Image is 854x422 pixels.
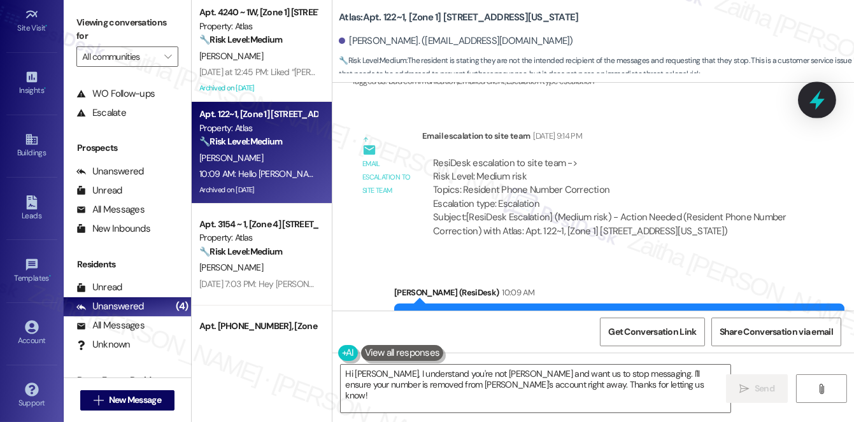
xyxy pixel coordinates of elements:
a: Support [6,379,57,413]
div: Property: Atlas [199,122,317,135]
span: New Message [109,393,161,407]
span: • [46,22,48,31]
div: Email escalation to site team [362,157,412,198]
div: 10:09 AM [499,286,534,299]
div: Unanswered [76,165,144,178]
div: (4) [173,297,191,316]
div: All Messages [76,203,145,216]
div: ResiDesk escalation to site team -> Risk Level: Medium risk Topics: Resident Phone Number Correct... [433,157,791,211]
div: Apt. [PHONE_NUMBER], [Zone 3] [STREET_ADDRESS] [199,320,317,333]
i:  [739,384,749,394]
div: Property: Atlas [199,20,317,33]
div: New Inbounds [76,222,150,236]
div: Unknown [76,338,131,351]
b: Atlas: Apt. 122~1, [Zone 1] [STREET_ADDRESS][US_STATE] [339,11,578,24]
i:  [94,395,103,405]
span: [PERSON_NAME] [199,152,263,164]
div: Unread [76,184,122,197]
button: Send [726,374,788,403]
button: New Message [80,390,174,411]
div: Unread [76,281,122,294]
span: : The resident is stating they are not the intended recipient of the messages and requesting that... [339,54,854,81]
span: Send [755,382,774,395]
div: Apt. 4240 ~ 1W, [Zone 1] [STREET_ADDRESS][US_STATE] [199,6,317,19]
span: • [44,84,46,93]
div: Past + Future Residents [64,374,191,387]
div: [DATE] 7:03 PM: Hey [PERSON_NAME], we appreciate your text! We'll be back at 11AM to help you out... [199,278,762,290]
a: Templates • [6,254,57,288]
div: [DATE] 9:14 PM [530,129,582,143]
button: Share Conversation via email [711,318,841,346]
i:  [164,52,171,62]
span: Share Conversation via email [720,325,833,339]
div: [PERSON_NAME]. ([EMAIL_ADDRESS][DOMAIN_NAME]) [339,34,573,48]
div: WO Follow-ups [76,87,155,101]
span: [PERSON_NAME] [199,262,263,273]
i:  [816,384,826,394]
a: Account [6,316,57,351]
div: Apt. 122~1, [Zone 1] [STREET_ADDRESS][US_STATE] [199,108,317,121]
div: Apt. 3154 ~ 1, [Zone 4] [STREET_ADDRESS] [199,218,317,231]
strong: 🔧 Risk Level: Medium [199,136,282,147]
strong: 🔧 Risk Level: Medium [199,34,282,45]
a: Insights • [6,66,57,101]
strong: 🔧 Risk Level: Medium [199,246,282,257]
a: Buildings [6,129,57,163]
div: [PERSON_NAME] (ResiDesk) [394,286,844,304]
div: Prospects [64,141,191,155]
a: Site Visit • [6,4,57,38]
textarea: Hi [PERSON_NAME], I understand you're not [PERSON_NAME] and want us to stop messaging. I'll ensur... [341,365,730,412]
div: Unanswered [76,300,144,313]
div: Property: Atlas [199,231,317,244]
div: Archived on [DATE] [198,182,318,198]
button: Get Conversation Link [600,318,704,346]
div: Email escalation to site team [422,129,802,147]
a: Leads [6,192,57,226]
label: Viewing conversations for [76,13,178,46]
span: [PERSON_NAME] [199,50,263,62]
div: Archived on [DATE] [198,80,318,96]
div: Residents [64,258,191,271]
span: Get Conversation Link [608,325,696,339]
div: All Messages [76,319,145,332]
strong: 🔧 Risk Level: Medium [339,55,406,66]
div: Escalate [76,106,126,120]
span: • [49,272,51,281]
div: Subject: [ResiDesk Escalation] (Medium risk) - Action Needed (Resident Phone Number Correction) w... [433,211,791,238]
input: All communities [82,46,158,67]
